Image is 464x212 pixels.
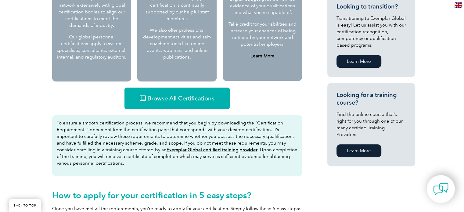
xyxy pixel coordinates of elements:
[9,199,41,212] a: BACK TO TOP
[336,55,381,68] a: Learn More
[336,15,406,49] p: Transitioning to Exemplar Global is easy! Let us assist you with our certification recognition, c...
[52,190,302,200] h2: How to apply for your certification in 5 easy steps?
[57,120,298,167] p: To ensure a smooth certification process, we recommend that you begin by downloading the “Certifi...
[147,95,214,101] span: Browse All Certifications
[142,27,212,60] p: We also offer professional development activities and self-coaching tools like online events, web...
[57,34,127,60] p: Our global personnel certifications apply to system specialists, consultants, external, internal,...
[52,205,302,212] p: Once you have met all the requirements, you’re ready to apply for your certification. Simply foll...
[433,181,448,197] img: contact-chat.png
[167,147,257,153] a: Exemplar Global certified training provider
[250,53,275,59] a: Learn More
[124,88,230,109] a: Browse All Certifications
[336,91,406,106] h3: Looking for a training course?
[455,2,462,8] img: en
[228,21,297,48] p: Take credit for your abilities and increase your chances of being noticed by your network and pot...
[336,144,381,157] a: Learn More
[336,111,406,138] p: Find the online course that’s right for you through one of our many certified Training Providers.
[336,3,406,10] h3: Looking to transition?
